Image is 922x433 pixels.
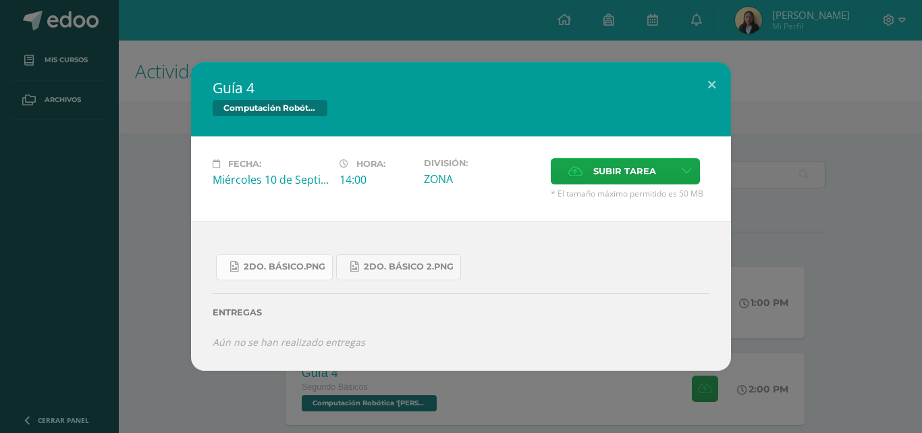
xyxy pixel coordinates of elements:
[213,100,327,116] span: Computación Robótica
[364,261,454,272] span: 2do. Básico 2.png
[244,261,325,272] span: 2do. Básico.png
[356,159,385,169] span: Hora:
[213,336,365,349] i: Aún no se han realizado entregas
[340,172,413,187] div: 14:00
[213,172,329,187] div: Miércoles 10 de Septiembre
[216,254,333,280] a: 2do. Básico.png
[551,188,709,199] span: * El tamaño máximo permitido es 50 MB
[228,159,261,169] span: Fecha:
[693,62,731,108] button: Close (Esc)
[424,172,540,186] div: ZONA
[336,254,461,280] a: 2do. Básico 2.png
[213,78,709,97] h2: Guía 4
[593,159,656,184] span: Subir tarea
[424,158,540,168] label: División:
[213,307,709,317] label: Entregas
